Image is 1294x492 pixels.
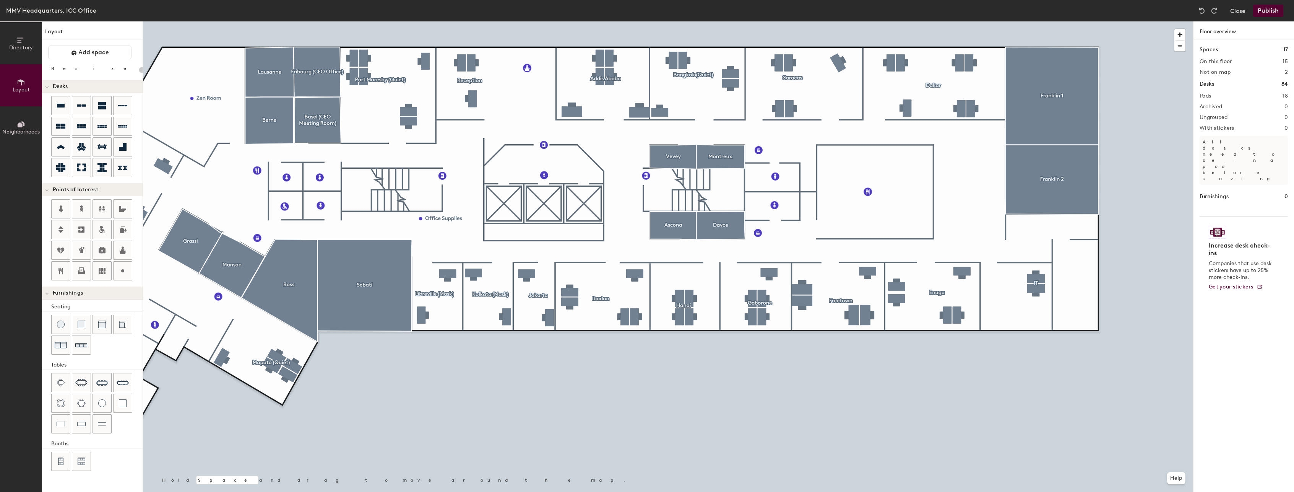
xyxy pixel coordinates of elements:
[51,414,70,433] button: Table (1x2)
[72,315,91,334] button: Cushion
[9,44,33,51] span: Directory
[51,65,136,72] div: Resize
[98,321,106,328] img: Couch (middle)
[1200,59,1232,65] h2: On this floor
[78,49,109,56] span: Add space
[55,339,67,351] img: Couch (x2)
[42,28,143,39] h1: Layout
[57,458,64,465] img: Four seat booth
[1283,46,1288,54] h1: 17
[1209,284,1263,290] a: Get your stickers
[117,376,129,389] img: Ten seat table
[1167,472,1185,484] button: Help
[1284,104,1288,110] h2: 0
[1253,5,1283,17] button: Publish
[93,394,112,413] button: Table (round)
[1281,80,1288,88] h1: 84
[98,399,106,407] img: Table (round)
[72,452,91,471] button: Six seat booth
[6,6,96,15] div: MMV Headquarters, ICC Office
[51,440,143,448] div: Booths
[48,46,132,59] button: Add space
[1209,226,1226,239] img: Sticker logo
[1209,260,1274,281] p: Companies that use desk stickers have up to 25% more check-ins.
[1200,125,1234,131] h2: With stickers
[75,379,88,386] img: Six seat table
[1198,7,1206,15] img: Undo
[57,321,65,328] img: Stool
[57,379,65,386] img: Four seat table
[72,373,91,392] button: Six seat table
[1210,7,1218,15] img: Redo
[1200,114,1228,121] h2: Ungrouped
[1200,192,1229,201] h1: Furnishings
[53,290,83,296] span: Furnishings
[51,373,70,392] button: Four seat table
[1200,69,1231,75] h2: Not on map
[51,336,70,355] button: Couch (x2)
[1284,192,1288,201] h1: 0
[1284,125,1288,131] h2: 0
[51,394,70,413] button: Four seat round table
[53,83,68,90] span: Desks
[77,399,86,407] img: Six seat round table
[93,315,112,334] button: Couch (middle)
[51,361,143,369] div: Tables
[2,129,40,135] span: Neighborhoods
[93,414,112,433] button: Table (1x4)
[113,315,132,334] button: Couch (corner)
[1200,104,1222,110] h2: Archived
[51,452,70,471] button: Four seat booth
[78,321,85,328] img: Cushion
[93,373,112,392] button: Eight seat table
[1230,5,1245,17] button: Close
[1283,59,1288,65] h2: 15
[51,303,143,311] div: Seating
[53,187,98,193] span: Points of Interest
[1200,136,1288,185] p: All desks need to be in a pod before saving
[1193,21,1294,39] h1: Floor overview
[1209,283,1253,290] span: Get your stickers
[1200,93,1211,99] h2: Pods
[113,373,132,392] button: Ten seat table
[13,86,30,93] span: Layout
[119,399,127,407] img: Table (1x1)
[57,399,65,407] img: Four seat round table
[1284,114,1288,121] h2: 0
[75,339,88,351] img: Couch (x3)
[113,394,132,413] button: Table (1x1)
[57,420,65,428] img: Table (1x2)
[72,394,91,413] button: Six seat round table
[1200,80,1214,88] h1: Desks
[78,458,85,465] img: Six seat booth
[77,420,86,428] img: Table (1x3)
[72,336,91,355] button: Couch (x3)
[96,376,108,389] img: Eight seat table
[51,315,70,334] button: Stool
[72,414,91,433] button: Table (1x3)
[1283,93,1288,99] h2: 18
[119,321,127,328] img: Couch (corner)
[98,420,106,428] img: Table (1x4)
[1200,46,1218,54] h1: Spaces
[1209,242,1274,257] h4: Increase desk check-ins
[1285,69,1288,75] h2: 2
